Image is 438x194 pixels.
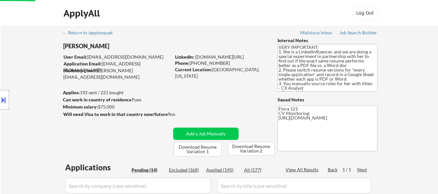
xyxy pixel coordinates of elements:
strong: Phone: [175,60,190,66]
div: Applied (195) [206,167,239,173]
button: Download Resume Variation 2 [228,142,275,155]
div: Mailslurp Inbox [300,30,333,35]
button: Add a Job Manually [173,128,239,140]
strong: Current Location: [175,67,212,72]
a: Mailslurp Inbox [300,30,333,37]
div: Applications [65,164,129,171]
div: no [170,111,189,118]
input: Search by title (case sensitive) [217,178,371,193]
a: ← Return to /applysquad [63,30,119,37]
div: ApplyAll [64,8,102,19]
div: [EMAIL_ADDRESS][DOMAIN_NAME] [64,61,171,73]
div: Back [328,166,338,173]
div: Squad Notes [278,97,377,103]
div: 1 / 1 [342,166,357,173]
div: 192 sent / 221 bought [63,89,171,96]
button: Download Resume Variation 1 [174,142,222,156]
div: Internal Notes [278,37,377,44]
div: View All Results [286,166,320,173]
input: Search by company (case sensitive) [65,178,211,193]
div: ← Return to /applysquad [63,30,119,35]
div: [PERSON_NAME][EMAIL_ADDRESS][DOMAIN_NAME] [63,67,171,80]
div: [GEOGRAPHIC_DATA], [US_STATE] [175,66,267,79]
div: $75,000 [63,104,171,110]
div: Pending (14) [132,167,164,173]
strong: Will need Visa to work in that country now/future?: [63,111,171,117]
a: [DOMAIN_NAME][URL] [195,54,244,60]
a: Job Search Builder [339,30,377,37]
div: Job Search Builder [339,30,377,35]
button: Log Out [352,6,378,19]
div: [PHONE_NUMBER] [175,60,267,66]
div: [PERSON_NAME] [63,42,196,50]
div: Excluded (368) [169,167,201,173]
div: Next [357,166,368,173]
div: [EMAIL_ADDRESS][DOMAIN_NAME] [64,54,171,60]
strong: LinkedIn: [175,54,194,60]
div: All (577) [244,167,277,173]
